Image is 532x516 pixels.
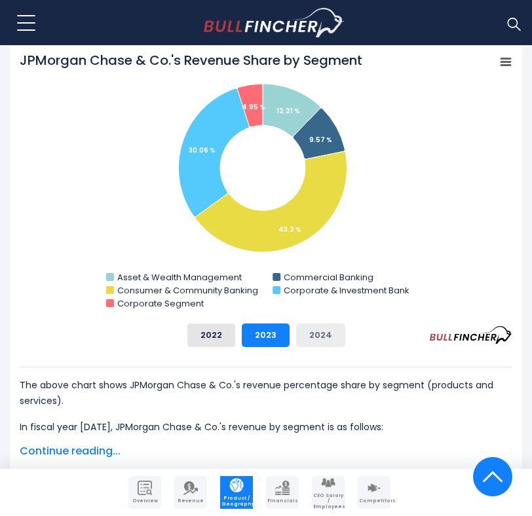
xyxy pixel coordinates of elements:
[204,8,345,38] img: bullfincher logo
[117,271,242,284] text: Asset & Wealth Management
[176,498,206,504] span: Revenue
[359,498,389,504] span: Competitors
[312,476,345,509] a: Company Employees
[284,271,373,284] text: Commercial Banking
[20,377,512,409] p: The above chart shows JPMorgan Chase & Co.'s revenue percentage share by segment (products and se...
[296,323,345,347] button: 2024
[276,106,300,116] tspan: 12.21 %
[221,496,252,507] span: Product / Geography
[313,493,343,509] span: CEO Salary / Employees
[20,51,512,313] svg: JPMorgan Chase & Co.'s Revenue Share by Segment
[309,135,332,145] tspan: 9.57 %
[130,498,160,504] span: Overview
[187,323,235,347] button: 2022
[220,476,253,509] a: Company Product/Geography
[20,51,362,69] tspan: JPMorgan Chase & Co.'s Revenue Share by Segment
[242,102,265,112] tspan: 4.95 %
[242,323,290,347] button: 2023
[174,476,207,509] a: Company Revenue
[20,419,512,435] p: In fiscal year [DATE], JPMorgan Chase & Co.'s revenue by segment is as follows:
[267,498,297,504] span: Financials
[204,8,345,38] a: Go to homepage
[20,443,512,459] span: Continue reading...
[266,476,299,509] a: Company Financials
[189,145,216,155] tspan: 30.06 %
[358,476,390,509] a: Company Competitors
[117,284,258,297] text: Consumer & Community Banking
[284,284,409,297] text: Corporate & Investment Bank
[278,225,301,234] tspan: 43.2 %
[128,476,161,509] a: Company Overview
[117,297,204,310] text: Corporate Segment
